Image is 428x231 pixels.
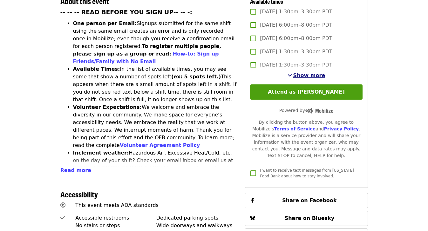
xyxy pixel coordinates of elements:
strong: One person per Email: [73,20,137,26]
li: We welcome and embrace the diversity in our community. We make space for everyone’s accessibility... [73,103,237,149]
a: Terms of Service [274,126,316,131]
span: This event meets ADA standards [75,202,159,208]
strong: Volunteer Expectations: [73,104,142,110]
strong: To register multiple people, please sign up as a group or read: [73,43,221,57]
li: Signups submitted for the same shift using the same email creates an error and is only recorded o... [73,20,237,65]
span: [DATE] 1:30pm–3:30pm PDT [260,8,332,16]
a: How-to: Sign up Friends/Family with No Email [73,51,219,64]
span: [DATE] 1:30pm–3:30pm PDT [260,48,332,56]
li: In the list of available times, you may see some that show a number of spots left This appears wh... [73,65,237,103]
span: [DATE] 1:30pm–3:30pm PDT [260,61,332,69]
span: Powered by [279,108,333,113]
button: See more timeslots [288,72,325,79]
button: Attend as [PERSON_NAME] [250,84,362,100]
span: [DATE] 6:00pm–8:00pm PDT [260,35,332,42]
div: Accessible restrooms [75,214,156,222]
span: Read more [60,167,91,173]
a: Privacy Policy [324,126,359,131]
strong: (ex: 5 spots left.) [171,74,221,80]
strong: Available Times: [73,66,120,72]
i: universal-access icon [60,202,65,208]
div: Wide doorways and walkways [156,222,237,229]
strong: -- -- -- READ BEFORE YOU SIGN UP-- -- -: [60,9,193,16]
span: [DATE] 6:00pm–8:00pm PDT [260,21,332,29]
span: I want to receive text messages from [US_STATE] Food Bank about how to stay involved. [260,168,354,178]
span: Share on Facebook [282,197,336,203]
button: Share on Bluesky [245,211,368,226]
span: Show more [293,72,325,78]
button: Read more [60,167,91,174]
span: Accessibility [60,188,98,200]
div: No stairs or steps [75,222,156,229]
a: Volunteer Agreement Policy [120,142,200,148]
li: Hazardous Air, Excessive Heat/Cold, etc. on the day of your shift? Check your email inbox or emai... [73,149,237,187]
div: By clicking the button above, you agree to Mobilize's and . Mobilize is a service provider and wi... [250,119,362,159]
span: Share on Bluesky [285,215,335,221]
button: Share on Facebook [245,193,368,208]
strong: Inclement weather: [73,150,129,156]
div: Dedicated parking spots [156,214,237,222]
i: check icon [60,215,65,221]
img: Powered by Mobilize [305,108,333,114]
